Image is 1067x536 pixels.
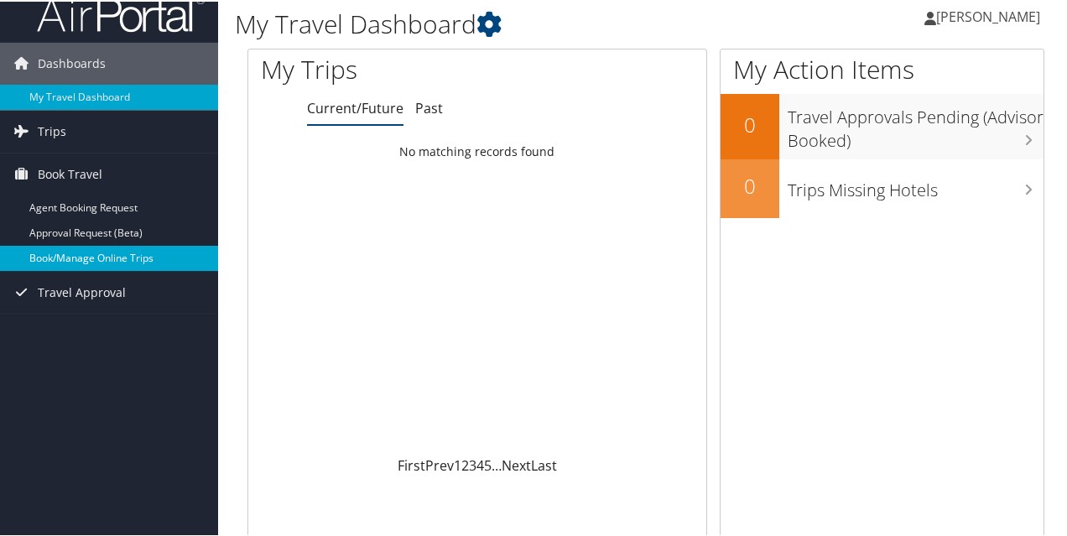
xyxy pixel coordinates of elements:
[721,50,1044,86] h1: My Action Items
[788,169,1044,200] h3: Trips Missing Hotels
[38,270,126,312] span: Travel Approval
[248,135,706,165] td: No matching records found
[721,92,1044,157] a: 0Travel Approvals Pending (Advisor Booked)
[425,455,454,473] a: Prev
[235,5,783,40] h1: My Travel Dashboard
[398,455,425,473] a: First
[307,97,403,116] a: Current/Future
[531,455,557,473] a: Last
[721,170,779,199] h2: 0
[721,109,779,138] h2: 0
[502,455,531,473] a: Next
[721,158,1044,216] a: 0Trips Missing Hotels
[38,152,102,194] span: Book Travel
[788,96,1044,151] h3: Travel Approvals Pending (Advisor Booked)
[38,109,66,151] span: Trips
[469,455,476,473] a: 3
[484,455,492,473] a: 5
[261,50,502,86] h1: My Trips
[936,6,1040,24] span: [PERSON_NAME]
[38,41,106,83] span: Dashboards
[461,455,469,473] a: 2
[454,455,461,473] a: 1
[476,455,484,473] a: 4
[492,455,502,473] span: …
[415,97,443,116] a: Past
